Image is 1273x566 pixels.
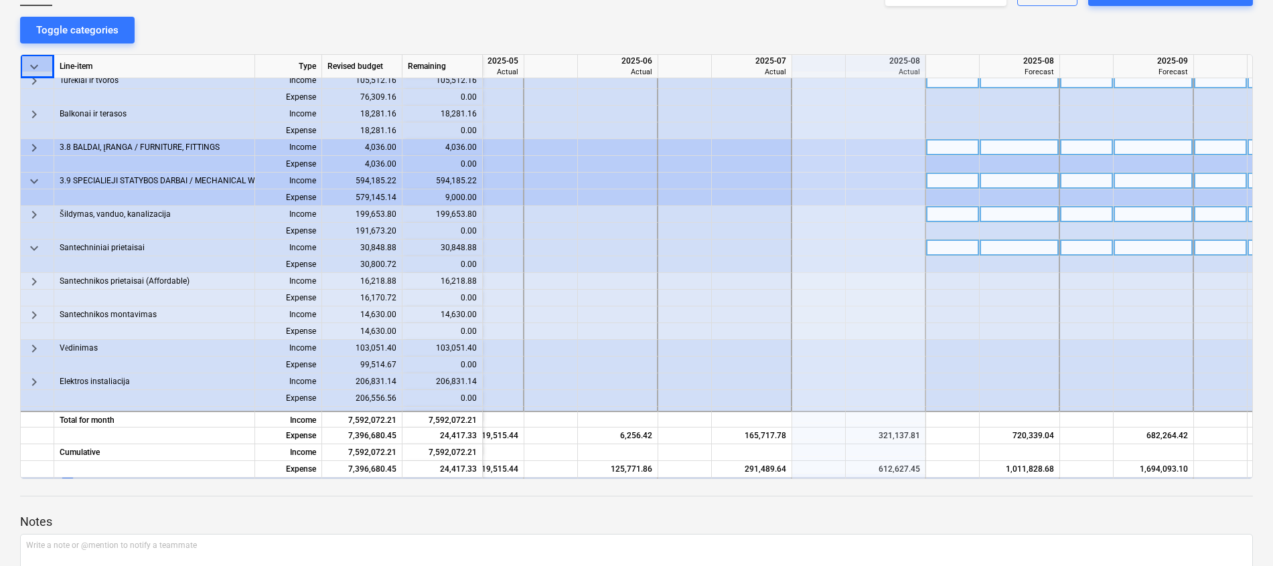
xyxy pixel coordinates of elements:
[255,444,322,461] div: Income
[402,428,483,444] div: 24,417.33
[717,428,786,444] div: 165,717.78
[60,72,119,89] span: Turėklai ir tvoros
[255,357,322,373] div: Expense
[402,340,483,357] div: 103,051.40
[255,461,322,478] div: Expense
[322,306,402,323] div: 14,630.00
[322,55,402,78] div: Revised budget
[402,206,483,223] div: 199,653.80
[26,307,42,323] span: keyboard_arrow_right
[402,256,483,273] div: 0.00
[402,323,483,340] div: 0.00
[1119,55,1188,67] div: 2025-09
[322,72,402,89] div: 105,512.16
[322,461,402,478] div: 7,396,680.45
[322,173,402,189] div: 594,185.22
[583,55,652,67] div: 2025-06
[1206,502,1273,566] iframe: Chat Widget
[322,323,402,340] div: 14,630.00
[60,373,130,390] span: Elektros instaliacija
[717,67,786,77] div: Actual
[255,89,322,106] div: Expense
[60,340,98,357] span: Vėdinimas
[851,55,920,67] div: 2025-08
[322,156,402,173] div: 4,036.00
[402,223,483,240] div: 0.00
[402,106,483,122] div: 18,281.16
[26,73,42,89] span: keyboard_arrow_right
[402,189,483,206] div: 9,000.00
[60,173,271,189] span: 3.9 SPECIALIEJI STATYBOS DARBAI / MECHANICAL WORK
[851,428,920,444] div: 321,137.81
[255,122,322,139] div: Expense
[1119,428,1188,444] div: 682,264.42
[255,240,322,256] div: Income
[1119,461,1188,478] div: 1,694,093.10
[583,67,652,77] div: Actual
[985,67,1054,77] div: Forecast
[402,89,483,106] div: 0.00
[26,274,42,290] span: keyboard_arrow_right
[255,139,322,156] div: Income
[449,461,518,478] div: 119,515.44
[255,173,322,189] div: Income
[583,428,652,444] div: 6,256.42
[402,461,483,478] div: 24,417.33
[322,106,402,122] div: 18,281.16
[255,206,322,223] div: Income
[255,390,322,407] div: Expense
[60,139,220,156] span: 3.8 BALDAI, ĮRANGA / FURNITURE, FITTINGS
[255,273,322,290] div: Income
[26,140,42,156] span: keyboard_arrow_right
[322,390,402,407] div: 206,556.56
[26,59,42,75] span: keyboard_arrow_down
[54,411,255,428] div: Total for month
[322,240,402,256] div: 30,848.88
[20,514,1253,530] p: Notes
[255,340,322,357] div: Income
[54,444,255,461] div: Cumulative
[322,122,402,139] div: 18,281.16
[26,407,42,423] span: keyboard_arrow_right
[60,306,157,323] span: Santechnikos montavimas
[985,428,1054,444] div: 720,339.04
[255,407,322,423] div: Income
[60,206,171,223] span: Šildymas, vanduo, kanalizacija
[1119,67,1188,77] div: Forecast
[322,290,402,306] div: 16,170.72
[255,72,322,89] div: Income
[36,21,119,39] div: Toggle categories
[402,139,483,156] div: 4,036.00
[402,407,483,423] div: 53,800.00
[322,444,402,461] div: 7,592,072.21
[402,173,483,189] div: 594,185.22
[402,411,483,428] div: 7,592,072.21
[449,67,518,77] div: Actual
[402,273,483,290] div: 16,218.88
[985,55,1054,67] div: 2025-08
[402,156,483,173] div: 0.00
[255,373,322,390] div: Income
[255,256,322,273] div: Expense
[26,240,42,256] span: keyboard_arrow_down
[322,223,402,240] div: 191,673.20
[255,411,322,428] div: Income
[402,290,483,306] div: 0.00
[402,373,483,390] div: 206,831.14
[322,256,402,273] div: 30,800.72
[26,207,42,223] span: keyboard_arrow_right
[322,189,402,206] div: 579,145.14
[322,407,402,423] div: 53,800.00
[60,106,127,122] span: Balkonai ir terasos
[322,411,402,428] div: 7,592,072.21
[60,407,78,423] span: Liftai
[255,223,322,240] div: Expense
[322,139,402,156] div: 4,036.00
[26,173,42,189] span: keyboard_arrow_down
[449,428,518,444] div: 119,515.44
[322,206,402,223] div: 199,653.80
[322,89,402,106] div: 76,309.16
[255,306,322,323] div: Income
[322,357,402,373] div: 99,514.67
